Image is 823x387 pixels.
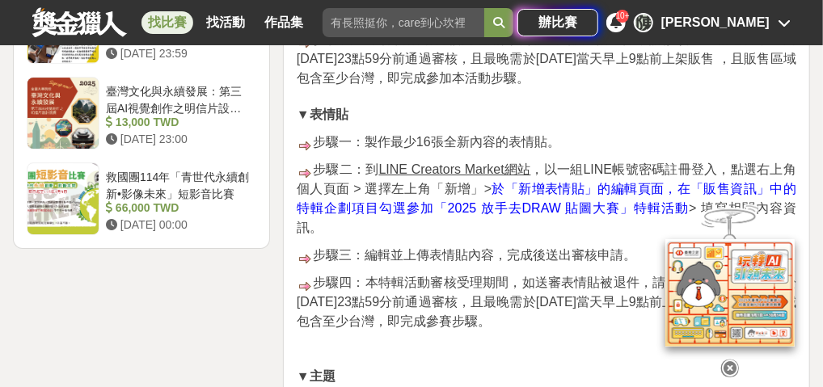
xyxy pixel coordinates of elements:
a: 作品集 [258,11,310,34]
input: 有長照挺你，care到心坎裡！青春出手，拍出照顧 影音徵件活動 [323,8,484,37]
a: 辦比賽 [517,9,598,36]
a: 找比賽 [141,11,193,34]
span: 於「新增表情貼」的編輯頁面，在「販售資訊」中的特輯企劃項目勾選參加「2025 放手去DRAW 貼圖大賽」特輯活動 [297,182,796,215]
span: 步驟四：本特輯活動審核受理期間，如送審貼圖被退件，請修改並重新送審，並於[DATE]23點59分前通過審核，且最晚需於[DATE]當天早上9點前上架販售 ，且販售區域包含至少台灣，即完成參加本活... [297,32,796,85]
div: 臺灣文化與永續發展：第三屆AI視覺創作之明信片設計競賽 [106,83,250,114]
strong: ▼表情貼 [297,107,348,121]
div: 陳 [634,13,653,32]
a: 臺灣文化與永續發展：第三屆AI視覺創作之明信片設計競賽 13,000 TWD [DATE] 23:00 [27,77,256,149]
a: LINE Creators Market網站 [379,163,531,176]
img: 137406.gif [297,276,313,292]
span: 步驟一：製作最少16張全新內容的表情貼。 [313,135,560,149]
div: 66,000 TWD [106,200,250,217]
div: [DATE] 23:00 [106,131,250,148]
strong: ▼主題 [297,369,336,383]
a: 找活動 [200,11,251,34]
img: 137406.gif [297,249,313,265]
div: [DATE] 23:59 [106,45,250,62]
img: 137406.gif [297,136,313,152]
img: 137406.gif [297,163,313,179]
div: [DATE] 00:00 [106,217,250,233]
span: 步驟三：編輯並上傳表情貼內容，完成後送出審核申請。 [313,248,636,262]
img: d2146d9a-e6f6-4337-9592-8cefde37ba6b.png [665,239,795,347]
div: [PERSON_NAME] [661,13,770,32]
div: 救國團114年「青世代永續創新•影像未來」短影音比賽 [106,169,250,200]
div: 13,000 TWD [106,114,250,131]
span: ，以一組LINE帳號密碼註冊登入，點選右上角個人頁面 > 選擇左上角「新增」> [297,162,796,196]
span: 步驟二：到 [313,162,379,176]
span: 步驟四：本特輯活動審核受理期間，如送審表情貼被退件，請修改並重新送審，並於[DATE]23點59分前通過審核，且最晚需於[DATE]當天早上9點前上架販售 ，且販售區域包含至少台灣，即完成參賽步驟。 [297,276,796,328]
span: 10+ [616,11,630,20]
a: 救國團114年「青世代永續創新•影像未來」短影音比賽 66,000 TWD [DATE] 00:00 [27,162,256,235]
